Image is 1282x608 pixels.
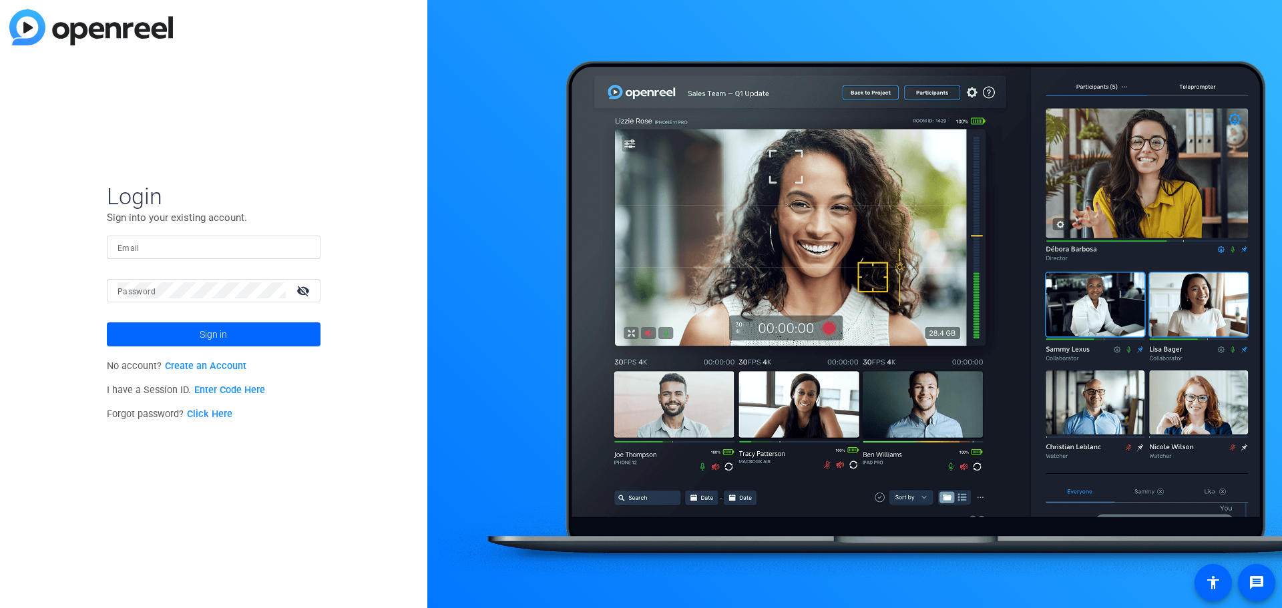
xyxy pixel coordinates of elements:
a: Click Here [187,408,232,420]
img: blue-gradient.svg [9,9,173,45]
button: Sign in [107,322,320,346]
span: I have a Session ID. [107,384,265,396]
mat-icon: accessibility [1205,575,1221,591]
span: No account? [107,360,246,372]
mat-label: Password [118,287,156,296]
mat-icon: visibility_off [288,281,320,300]
mat-label: Email [118,244,140,253]
input: Enter Email Address [118,239,310,255]
a: Create an Account [165,360,246,372]
a: Enter Code Here [194,384,265,396]
span: Forgot password? [107,408,232,420]
span: Login [107,182,320,210]
span: Sign in [200,318,227,351]
mat-icon: message [1249,575,1265,591]
p: Sign into your existing account. [107,210,320,225]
